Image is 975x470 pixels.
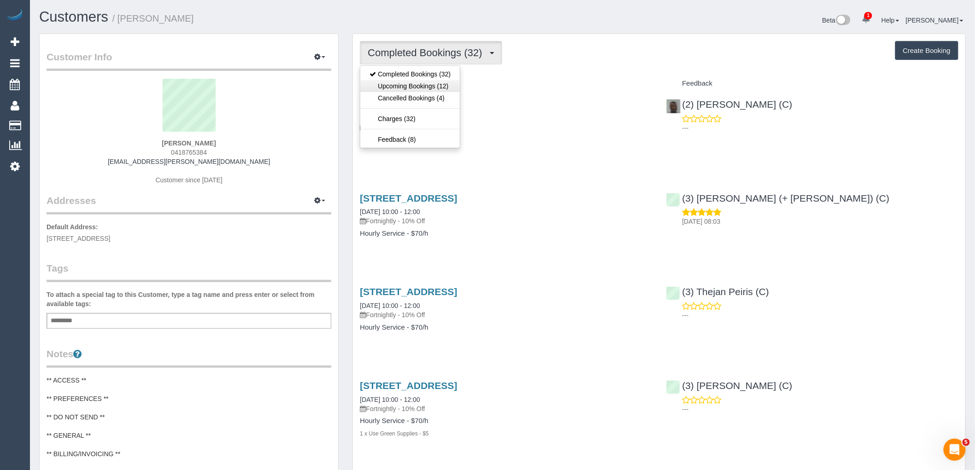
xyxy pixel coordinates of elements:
[360,380,457,391] a: [STREET_ADDRESS]
[368,47,487,58] span: Completed Bookings (32)
[360,216,652,226] p: Fortnightly - 10% Off
[360,113,460,125] a: Charges (32)
[835,15,851,27] img: New interface
[360,230,652,238] h4: Hourly Service - $70/h
[47,347,331,368] legend: Notes
[895,41,958,60] button: Create Booking
[360,324,652,331] h4: Hourly Service - $70/h
[162,139,216,147] strong: [PERSON_NAME]
[666,193,890,203] a: (3) [PERSON_NAME] (+ [PERSON_NAME]) (C)
[360,193,457,203] a: [STREET_ADDRESS]
[360,136,652,144] h4: Hourly Service - $70/h
[47,50,331,71] legend: Customer Info
[156,176,223,184] span: Customer since [DATE]
[360,41,502,64] button: Completed Bookings (32)
[822,17,851,24] a: Beta
[360,310,652,319] p: Fortnightly - 10% Off
[360,417,652,425] h4: Hourly Service - $70/h
[360,80,460,92] a: Upcoming Bookings (12)
[360,92,460,104] a: Cancelled Bookings (4)
[360,430,429,437] small: 1 x Use Green Supplies - $5
[47,261,331,282] legend: Tags
[360,404,652,413] p: Fortnightly - 10% Off
[360,123,652,132] p: Fortnightly - 10% Off
[682,217,958,226] p: [DATE] 08:03
[906,17,963,24] a: [PERSON_NAME]
[667,99,681,113] img: (2) Hope Gorejena (C)
[108,158,270,165] a: [EMAIL_ADDRESS][PERSON_NAME][DOMAIN_NAME]
[666,99,793,110] a: (2) [PERSON_NAME] (C)
[360,208,420,215] a: [DATE] 10:00 - 12:00
[171,149,207,156] span: 0418765384
[39,9,108,25] a: Customers
[682,123,958,133] p: ---
[360,286,457,297] a: [STREET_ADDRESS]
[682,311,958,320] p: ---
[682,405,958,414] p: ---
[360,80,652,87] h4: Service
[6,9,24,22] img: Automaid Logo
[963,439,970,446] span: 5
[944,439,966,461] iframe: Intercom live chat
[857,9,875,29] a: 1
[47,222,98,232] label: Default Address:
[666,80,958,87] h4: Feedback
[47,290,331,308] label: To attach a special tag to this Customer, type a tag name and press enter or select from availabl...
[864,12,872,19] span: 1
[47,235,110,242] span: [STREET_ADDRESS]
[666,286,769,297] a: (3) Thejan Peiris (C)
[112,13,194,23] small: / [PERSON_NAME]
[881,17,899,24] a: Help
[360,133,460,145] a: Feedback (8)
[360,302,420,309] a: [DATE] 10:00 - 12:00
[666,380,793,391] a: (3) [PERSON_NAME] (C)
[360,396,420,403] a: [DATE] 10:00 - 12:00
[360,68,460,80] a: Completed Bookings (32)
